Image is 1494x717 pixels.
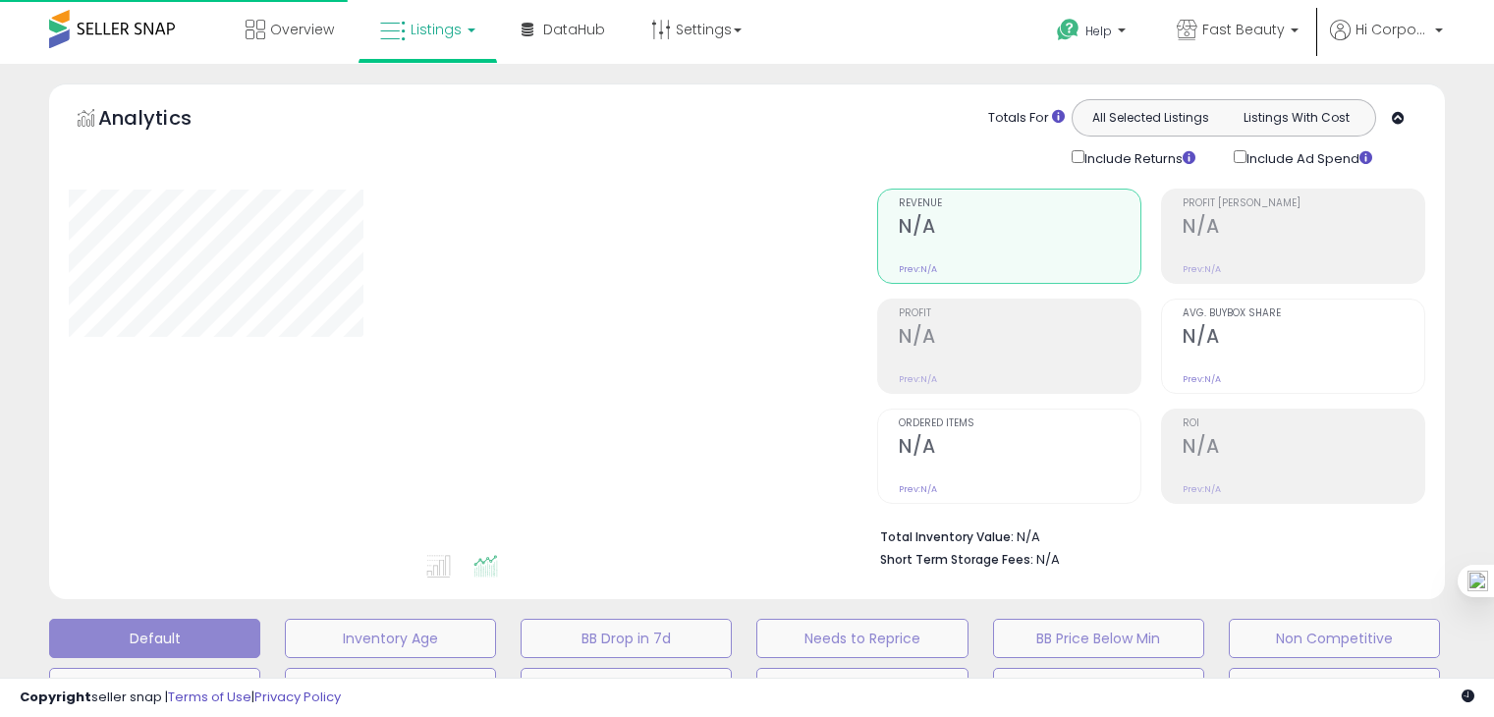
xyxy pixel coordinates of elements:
span: Profit [PERSON_NAME] [1183,198,1424,209]
span: ROI [1183,418,1424,429]
h2: N/A [899,215,1140,242]
span: Fast Beauty [1202,20,1285,39]
span: DataHub [543,20,605,39]
a: Help [1041,3,1145,64]
button: BB Drop in 7d [521,619,732,658]
button: All Selected Listings [1078,105,1224,131]
span: Ordered Items [899,418,1140,429]
button: Default [49,619,260,658]
span: Revenue [899,198,1140,209]
button: BB Price Below Min [993,619,1204,658]
button: 30 Day Decrease [756,668,968,707]
button: Invoice prices [1229,668,1440,707]
div: seller snap | | [20,689,341,707]
i: Get Help [1056,18,1080,42]
small: Prev: N/A [899,263,937,275]
li: N/A [880,524,1411,547]
b: Total Inventory Value: [880,528,1014,545]
strong: Copyright [20,688,91,706]
div: Include Ad Spend [1219,146,1404,169]
small: Prev: N/A [1183,263,1221,275]
a: Privacy Policy [254,688,341,706]
h2: N/A [899,325,1140,352]
small: Prev: N/A [1183,483,1221,495]
div: Include Returns [1057,146,1219,169]
button: Inventory Age [285,619,496,658]
button: Selling @ Max [285,668,496,707]
h2: N/A [1183,435,1424,462]
h2: N/A [1183,215,1424,242]
a: Hi Corporate [1330,20,1443,64]
span: N/A [1036,550,1060,569]
button: Items Being Repriced [521,668,732,707]
small: Prev: N/A [899,373,937,385]
span: Overview [270,20,334,39]
h5: Analytics [98,104,230,137]
span: Help [1085,23,1112,39]
span: Listings [411,20,462,39]
button: Needs to Reprice [756,619,968,658]
small: Prev: N/A [1183,373,1221,385]
small: Prev: N/A [899,483,937,495]
span: Avg. Buybox Share [1183,308,1424,319]
b: Short Term Storage Fees: [880,551,1033,568]
button: Top Sellers [49,668,260,707]
button: Non Competitive [1229,619,1440,658]
button: SOP View Set [993,668,1204,707]
img: one_i.png [1467,571,1488,591]
button: Listings With Cost [1223,105,1369,131]
h2: N/A [899,435,1140,462]
a: Terms of Use [168,688,251,706]
h2: N/A [1183,325,1424,352]
span: Hi Corporate [1356,20,1429,39]
div: Totals For [988,109,1065,128]
span: Profit [899,308,1140,319]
